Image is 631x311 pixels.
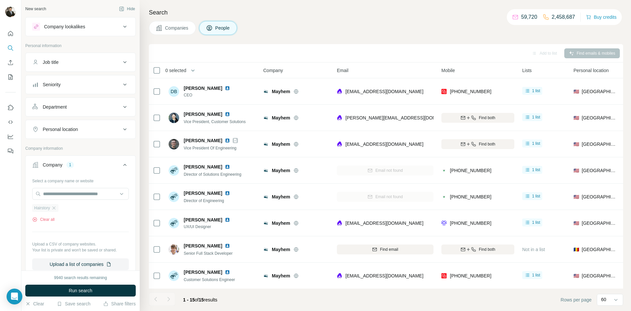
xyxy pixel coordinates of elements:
[184,217,222,223] span: [PERSON_NAME]
[582,246,617,253] span: [GEOGRAPHIC_DATA]
[225,191,230,196] img: LinkedIn logo
[32,217,55,222] button: Clear all
[532,88,540,94] span: 1 list
[7,289,22,304] div: Open Intercom Messenger
[183,297,195,302] span: 1 - 15
[43,81,60,88] div: Seniority
[263,273,269,278] img: Logo of Mayhem
[582,167,617,174] span: [GEOGRAPHIC_DATA]
[184,172,241,177] span: Director of Solutions Engineering
[263,115,269,120] img: Logo of Mayhem
[582,220,617,226] span: [GEOGRAPHIC_DATA]
[169,86,179,97] div: DB
[184,269,222,275] span: [PERSON_NAME]
[601,296,606,303] p: 60
[26,99,135,115] button: Department
[345,89,423,94] span: [EMAIL_ADDRESS][DOMAIN_NAME]
[184,251,233,256] span: Senior Full Stack Developer
[184,198,224,203] span: Director of Engineering
[573,141,579,147] span: 🇺🇸
[522,67,532,74] span: Lists
[263,168,269,173] img: Logo of Mayhem
[184,190,222,196] span: [PERSON_NAME]
[43,104,67,110] div: Department
[225,86,230,91] img: LinkedIn logo
[32,258,129,270] button: Upload a list of companies
[532,272,540,278] span: 1 list
[479,115,495,121] span: Find both
[169,244,179,255] img: Avatar
[25,145,136,151] p: Company information
[345,220,423,226] span: [EMAIL_ADDRESS][DOMAIN_NAME]
[57,300,90,307] button: Save search
[26,77,135,92] button: Seniority
[184,85,222,91] span: [PERSON_NAME]
[337,272,342,279] img: provider lusha logo
[225,217,230,222] img: LinkedIn logo
[66,162,74,168] div: 1
[337,115,342,121] img: provider lusha logo
[441,139,514,149] button: Find both
[165,25,189,31] span: Companies
[184,277,235,282] span: Customer Solutions Engineer
[582,88,617,95] span: [GEOGRAPHIC_DATA]
[5,131,16,143] button: Dashboard
[165,67,186,74] span: 0 selected
[450,89,491,94] span: [PHONE_NUMBER]
[25,43,136,49] p: Personal information
[25,285,136,297] button: Run search
[43,126,78,133] div: Personal location
[225,243,230,248] img: LinkedIn logo
[380,246,398,252] span: Find email
[43,162,62,168] div: Company
[345,142,423,147] span: [EMAIL_ADDRESS][DOMAIN_NAME]
[169,139,179,149] img: Avatar
[26,121,135,137] button: Personal location
[561,297,592,303] span: Rows per page
[532,114,540,120] span: 1 list
[441,245,514,254] button: Find both
[26,19,135,35] button: Company lookalikes
[586,13,617,22] button: Buy credits
[32,175,129,184] div: Select a company name or website
[184,146,237,150] span: Vice President Of Engineering
[573,88,579,95] span: 🇺🇸
[169,113,179,123] img: Avatar
[573,115,579,121] span: 🇺🇸
[5,102,16,114] button: Use Surfe on LinkedIn
[26,54,135,70] button: Job title
[272,88,290,95] span: Mayhem
[26,157,135,175] button: Company1
[225,164,230,169] img: LinkedIn logo
[582,141,617,147] span: [GEOGRAPHIC_DATA]
[25,6,46,12] div: New search
[450,220,491,226] span: [PHONE_NUMBER]
[5,28,16,39] button: Quick start
[450,168,491,173] span: [PHONE_NUMBER]
[169,218,179,228] img: Avatar
[225,138,230,143] img: LinkedIn logo
[272,272,290,279] span: Mayhem
[184,137,222,144] span: [PERSON_NAME]
[441,88,447,95] img: provider prospeo logo
[441,194,447,200] img: provider contactout logo
[5,145,16,157] button: Feedback
[272,220,290,226] span: Mayhem
[184,164,222,170] span: [PERSON_NAME]
[32,241,129,247] p: Upload a CSV of company websites.
[43,59,58,65] div: Job title
[5,116,16,128] button: Use Surfe API
[263,89,269,94] img: Logo of Mayhem
[582,272,617,279] span: [GEOGRAPHIC_DATA]
[441,113,514,123] button: Find both
[183,297,217,302] span: results
[337,245,433,254] button: Find email
[32,247,129,253] p: Your list is private and won't be saved or shared.
[573,246,579,253] span: 🇷🇴
[184,111,222,117] span: [PERSON_NAME]
[272,167,290,174] span: Mayhem
[225,112,230,117] img: LinkedIn logo
[272,141,290,147] span: Mayhem
[521,13,537,21] p: 59,720
[184,119,246,124] span: Vice President, Customer Solutions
